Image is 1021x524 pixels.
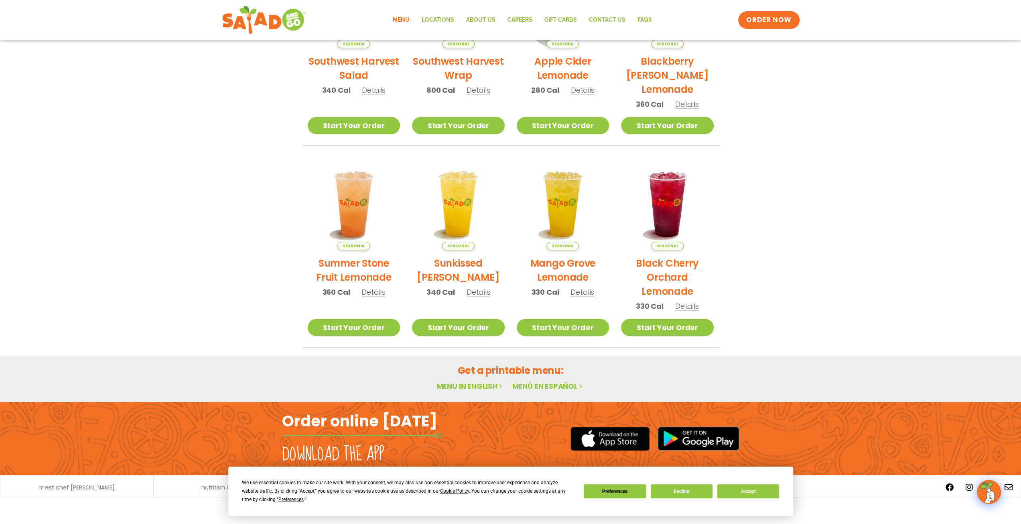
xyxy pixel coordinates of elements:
[621,158,714,251] img: Product photo for Black Cherry Orchard Lemonade
[361,287,385,297] span: Details
[636,99,664,110] span: 360 Cal
[717,484,779,498] button: Accept
[651,242,684,250] span: Seasonal
[201,485,258,490] a: nutrition & allergens
[636,301,664,312] span: 330 Cal
[282,433,443,438] img: fork
[426,287,455,298] span: 340 Cal
[517,256,609,284] h2: Mango Grove Lemonade
[467,287,490,297] span: Details
[426,85,455,96] span: 800 Cal
[538,11,583,29] a: GIFT CARDS
[442,40,475,48] span: Seasonal
[282,443,384,466] h2: Download the app
[416,11,460,29] a: Locations
[571,85,595,95] span: Details
[282,411,437,431] h2: Order online [DATE]
[442,242,475,250] span: Seasonal
[584,484,645,498] button: Preferences
[517,158,609,251] img: Product photo for Mango Grove Lemonade
[436,381,504,391] a: Menu in English
[228,467,793,516] div: Cookie Consent Prompt
[517,54,609,82] h2: Apple Cider Lemonade
[337,40,370,48] span: Seasonal
[621,319,714,336] a: Start Your Order
[412,158,505,251] img: Product photo for Sunkissed Yuzu Lemonade
[570,426,650,452] img: appstore
[412,117,505,134] a: Start Your Order
[631,11,658,29] a: FAQs
[517,319,609,336] a: Start Your Order
[517,117,609,134] a: Start Your Order
[362,85,386,95] span: Details
[570,287,594,297] span: Details
[501,11,538,29] a: Careers
[738,11,799,29] a: ORDER NOW
[412,256,505,284] h2: Sunkissed [PERSON_NAME]
[512,381,584,391] a: Menú en español
[242,479,574,504] div: We use essential cookies to make our site work. With your consent, we may also use non-essential ...
[278,497,304,502] span: Preferences
[412,54,505,82] h2: Southwest Harvest Wrap
[440,488,469,494] span: Cookie Policy
[412,319,505,336] a: Start Your Order
[308,256,400,284] h2: Summer Stone Fruit Lemonade
[546,242,579,250] span: Seasonal
[222,4,307,36] img: new-SAG-logo-768×292
[621,117,714,134] a: Start Your Order
[308,54,400,82] h2: Southwest Harvest Salad
[308,117,400,134] a: Start Your Order
[746,15,791,25] span: ORDER NOW
[621,256,714,298] h2: Black Cherry Orchard Lemonade
[621,54,714,96] h2: Blackberry [PERSON_NAME] Lemonade
[323,287,350,298] span: 360 Cal
[467,85,490,95] span: Details
[337,242,370,250] span: Seasonal
[675,99,699,109] span: Details
[978,481,1000,503] img: wpChatIcon
[322,85,351,96] span: 340 Cal
[546,40,579,48] span: Seasonal
[308,319,400,336] a: Start Your Order
[39,485,115,490] a: meet chef [PERSON_NAME]
[583,11,631,29] a: Contact Us
[658,426,739,451] img: google_play
[460,11,501,29] a: About Us
[302,363,720,377] h2: Get a printable menu:
[308,158,400,251] img: Product photo for Summer Stone Fruit Lemonade
[651,484,712,498] button: Decline
[532,287,559,298] span: 330 Cal
[531,85,559,96] span: 280 Cal
[387,11,658,29] nav: Menu
[387,11,416,29] a: Menu
[675,301,699,311] span: Details
[651,40,684,48] span: Seasonal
